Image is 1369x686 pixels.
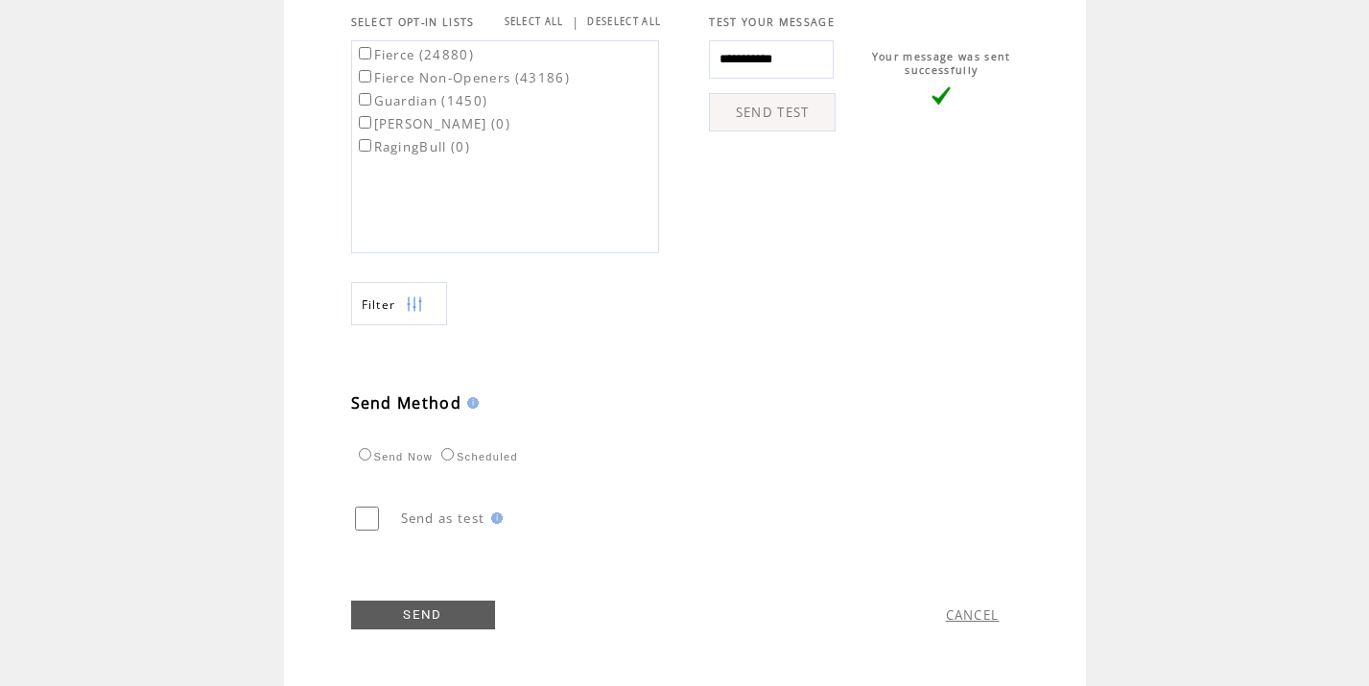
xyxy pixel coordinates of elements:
img: help.gif [485,512,503,524]
input: RagingBull (0) [359,139,371,152]
img: filters.png [406,283,423,326]
input: Fierce (24880) [359,47,371,59]
label: Guardian (1450) [355,92,488,109]
img: vLarge.png [932,86,951,106]
a: SEND [351,601,495,629]
span: SELECT OPT-IN LISTS [351,15,475,29]
label: Fierce Non-Openers (43186) [355,69,571,86]
span: TEST YOUR MESSAGE [709,15,835,29]
label: [PERSON_NAME] (0) [355,115,511,132]
a: CANCEL [946,606,1000,624]
span: Your message was sent successfully [872,50,1011,77]
input: Fierce Non-Openers (43186) [359,70,371,83]
span: | [572,13,579,31]
a: SEND TEST [709,93,836,131]
img: help.gif [461,397,479,409]
span: Send as test [401,509,485,527]
span: Show filters [362,296,396,313]
label: Fierce (24880) [355,46,475,63]
input: [PERSON_NAME] (0) [359,116,371,129]
a: DESELECT ALL [587,15,661,28]
a: Filter [351,282,447,325]
label: Scheduled [437,451,518,462]
label: RagingBull (0) [355,138,471,155]
span: Send Method [351,392,462,414]
input: Scheduled [441,448,454,461]
a: SELECT ALL [505,15,564,28]
input: Guardian (1450) [359,93,371,106]
input: Send Now [359,448,371,461]
label: Send Now [354,451,433,462]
